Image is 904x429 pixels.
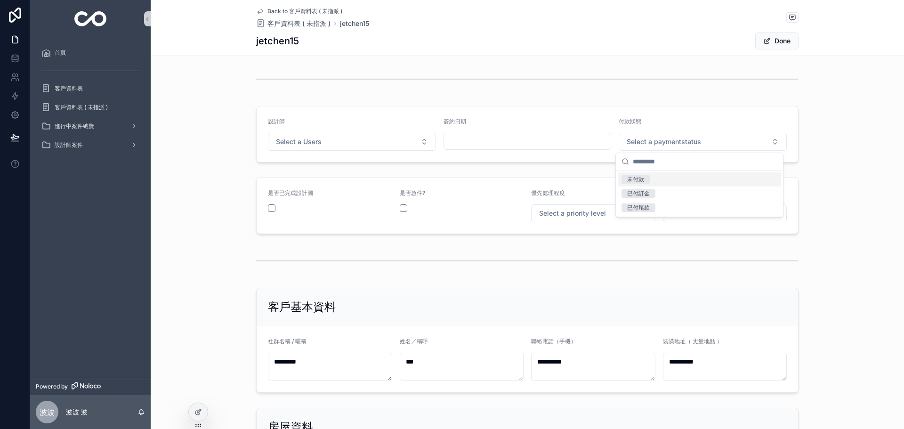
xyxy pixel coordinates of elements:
[267,8,342,15] span: Back to 客戶資料表 ( 未指派 )
[531,204,655,222] button: Select Button
[256,8,342,15] a: Back to 客戶資料表 ( 未指派 )
[55,104,108,111] span: 客戶資料表 ( 未指派 )
[276,137,322,146] span: Select a Users
[627,203,650,212] div: 已付尾款
[36,137,145,154] a: 設計師案件
[268,118,285,125] span: 設計師
[627,137,701,146] span: Select a paymentstatus
[55,122,94,130] span: 進行中案件總覽
[268,133,436,151] button: Select Button
[400,189,425,196] span: 是否急件?
[36,118,145,135] a: 進行中案件總覽
[256,19,331,28] a: 客戶資料表 ( 未指派 )
[55,49,66,57] span: 首頁
[400,338,428,345] span: 姓名／稱呼
[40,406,55,418] span: 波波
[531,189,565,196] span: 優先處理程度
[36,80,145,97] a: 客戶資料表
[256,34,299,48] h1: jetchen15
[663,338,722,345] span: 裝潢地址（ 丈量地點 ）
[55,141,83,149] span: 設計師案件
[36,383,68,390] span: Powered by
[268,299,336,315] h2: 客戶基本資料
[268,338,307,345] span: 社群名稱 / 暱稱
[36,44,145,61] a: 首頁
[30,38,151,166] div: scrollable content
[755,32,799,49] button: Done
[616,170,783,217] div: Suggestions
[340,19,369,28] a: jetchen15
[619,133,787,151] button: Select Button
[36,99,145,116] a: 客戶資料表 ( 未指派 )
[66,407,88,417] p: 波波 波
[30,378,151,395] a: Powered by
[74,11,107,26] img: App logo
[268,189,313,196] span: 是否已完成設計圖
[531,338,576,345] span: 聯絡電話（手機）
[627,175,644,184] div: 未付款
[619,118,641,125] span: 付款狀態
[539,209,606,218] span: Select a priority level
[55,85,83,92] span: 客戶資料表
[444,118,466,125] span: 簽約日期
[267,19,331,28] span: 客戶資料表 ( 未指派 )
[627,189,650,198] div: 已付訂金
